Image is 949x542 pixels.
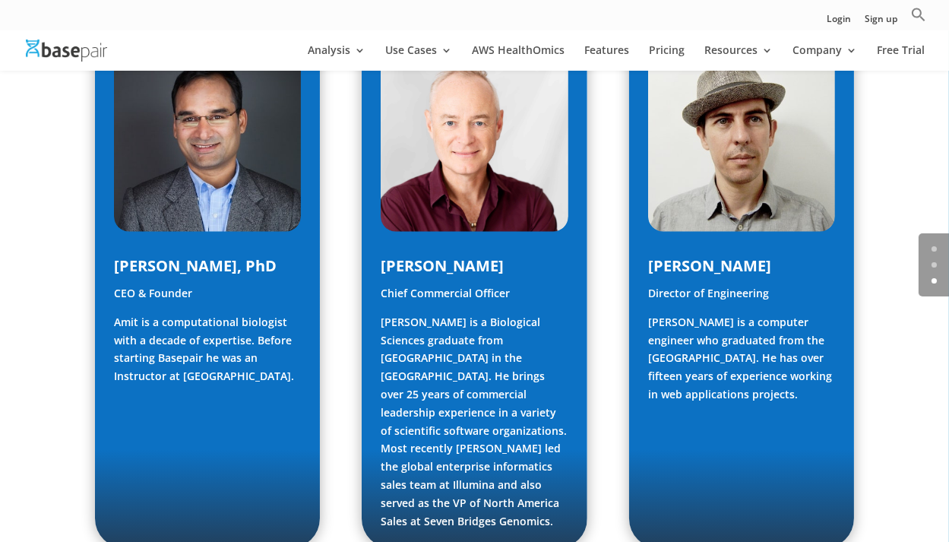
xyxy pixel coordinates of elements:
a: Company [792,45,857,71]
p: Chief Commercial Officer [381,284,568,313]
a: Resources [704,45,773,71]
a: AWS HealthOmics [472,45,565,71]
p: [PERSON_NAME] is a computer engineer who graduated from the [GEOGRAPHIC_DATA]. He has over fiftee... [648,313,835,404]
a: Features [584,45,629,71]
svg: Search [911,7,926,22]
a: 1 [932,262,937,268]
a: Use Cases [385,45,452,71]
a: Free Trial [877,45,925,71]
a: Analysis [308,45,365,71]
span: [PERSON_NAME], PhD [114,255,277,276]
a: Sign up [865,14,897,30]
a: Login [827,14,851,30]
span: [PERSON_NAME] [381,255,504,276]
img: Basepair [26,40,107,62]
p: Director of Engineering [648,284,835,313]
p: CEO & Founder [114,284,301,313]
span: [PERSON_NAME] [648,255,771,276]
a: Pricing [649,45,685,71]
a: 2 [932,278,937,284]
p: Amit is a computational biologist with a decade of expertise. Before starting Basepair he was an ... [114,313,301,385]
p: [PERSON_NAME] is a Biological Sciences graduate from [GEOGRAPHIC_DATA] in the [GEOGRAPHIC_DATA]. ... [381,313,568,531]
a: Search Icon Link [911,7,926,30]
a: 0 [932,246,937,252]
